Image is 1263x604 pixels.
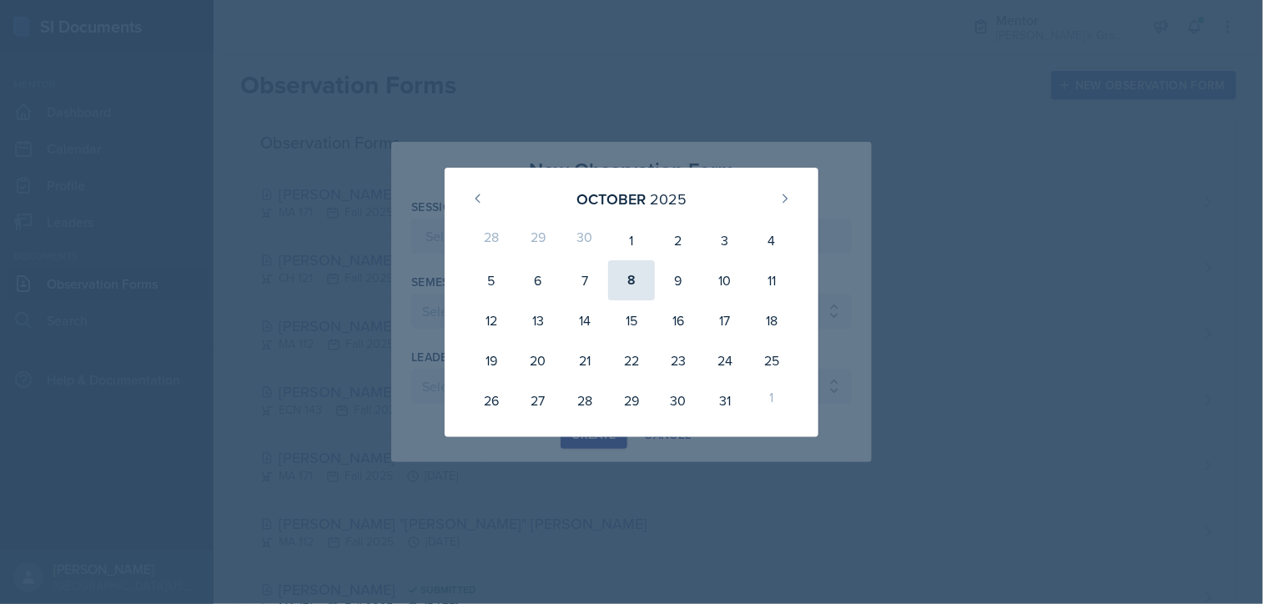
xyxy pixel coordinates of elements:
div: 1 [748,380,795,420]
div: 7 [561,260,608,300]
div: 11 [748,260,795,300]
div: 19 [468,340,515,380]
div: 28 [468,220,515,260]
div: 29 [608,380,655,420]
div: 18 [748,300,795,340]
div: 17 [702,300,748,340]
div: 12 [468,300,515,340]
div: 3 [702,220,748,260]
div: 8 [608,260,655,300]
div: 26 [468,380,515,420]
div: 20 [515,340,561,380]
div: 29 [515,220,561,260]
div: 9 [655,260,702,300]
div: 10 [702,260,748,300]
div: 1 [608,220,655,260]
div: 22 [608,340,655,380]
div: 16 [655,300,702,340]
div: 4 [748,220,795,260]
div: 2025 [650,188,687,210]
div: 6 [515,260,561,300]
div: 23 [655,340,702,380]
div: 30 [655,380,702,420]
div: 2 [655,220,702,260]
div: 21 [561,340,608,380]
div: 28 [561,380,608,420]
div: 15 [608,300,655,340]
div: October [576,188,646,210]
div: 14 [561,300,608,340]
div: 24 [702,340,748,380]
div: 25 [748,340,795,380]
div: 27 [515,380,561,420]
div: 30 [561,220,608,260]
div: 13 [515,300,561,340]
div: 5 [468,260,515,300]
div: 31 [702,380,748,420]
